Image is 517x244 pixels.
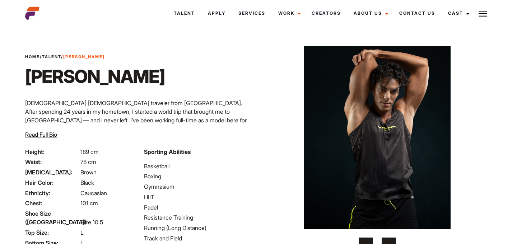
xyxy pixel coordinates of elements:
[63,54,105,59] strong: [PERSON_NAME]
[25,54,40,59] a: Home
[25,189,79,197] span: Ethnicity:
[144,234,254,243] li: Track and Field
[80,200,98,207] span: 101 cm
[25,6,39,20] img: cropped-aefm-brand-fav-22-square.png
[347,4,393,23] a: About Us
[393,4,442,23] a: Contact Us
[144,203,254,212] li: Padel
[144,213,254,222] li: Resistance Training
[25,147,79,156] span: Height:
[80,189,107,197] span: Caucasian
[80,219,103,226] span: Size 10.5
[305,4,347,23] a: Creators
[25,66,165,87] h1: [PERSON_NAME]
[80,169,97,176] span: Brown
[25,178,79,187] span: Hair Color:
[80,229,84,236] span: L
[25,130,57,139] button: Read Full Bio
[167,4,201,23] a: Talent
[80,148,99,155] span: 189 cm
[25,168,79,177] span: [MEDICAL_DATA]:
[25,131,57,138] span: Read Full Bio
[272,4,305,23] a: Work
[144,193,254,201] li: HIIT
[144,162,254,170] li: Basketball
[479,9,487,18] img: Burger icon
[25,209,79,226] span: Shoe Size ([GEOGRAPHIC_DATA]):
[144,224,254,232] li: Running (Long Distance)
[144,182,254,191] li: Gymnasium
[42,54,61,59] a: Talent
[232,4,272,23] a: Services
[144,172,254,180] li: Boxing
[25,54,105,60] span: / /
[25,158,79,166] span: Waist:
[25,228,79,237] span: Top Size:
[25,99,254,133] p: [DEMOGRAPHIC_DATA] [DEMOGRAPHIC_DATA] traveler from [GEOGRAPHIC_DATA]. After spending 24 years in...
[80,158,96,165] span: 78 cm
[201,4,232,23] a: Apply
[442,4,474,23] a: Cast
[80,179,94,186] span: Black
[144,148,191,155] strong: Sporting Abilities
[25,199,79,207] span: Chest:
